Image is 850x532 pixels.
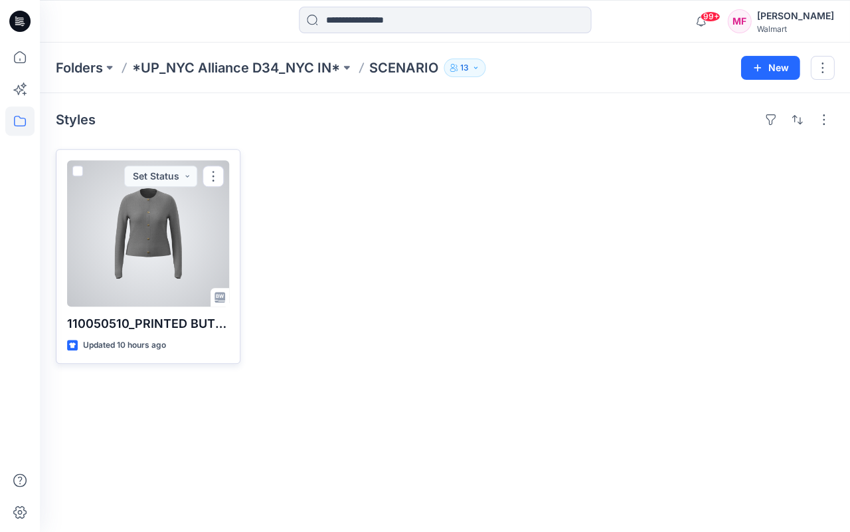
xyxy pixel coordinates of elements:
[369,59,438,77] p: SCENARIO
[727,9,751,33] div: MF
[740,56,800,80] button: New
[700,11,720,22] span: 99+
[132,59,340,77] a: *UP_NYC Alliance D34_NYC IN*
[756,8,833,24] div: [PERSON_NAME]
[67,160,229,307] a: 110050510_PRINTED BUTTON FRONT CARDIGAN
[756,24,833,34] div: Walmart
[56,112,96,128] h4: Styles
[83,338,166,352] p: Updated 10 hours ago
[56,59,103,77] a: Folders
[460,61,469,75] p: 13
[444,59,485,77] button: 13
[67,315,229,333] p: 110050510_PRINTED BUTTON FRONT CARDIGAN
